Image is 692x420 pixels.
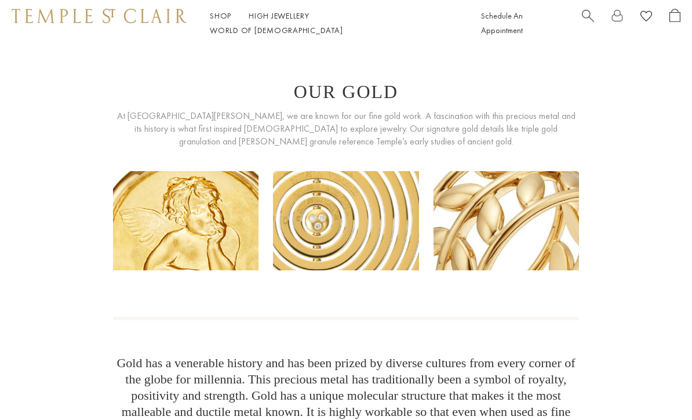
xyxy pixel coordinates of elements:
[113,110,579,148] span: At [GEOGRAPHIC_DATA][PERSON_NAME], we are known for our fine gold work. A fascination with this p...
[113,171,258,270] img: our-gold1_628x.png
[434,171,579,270] img: our-gold3_900x.png
[273,171,418,270] img: our-gold2_628x.png
[210,10,231,21] a: ShopShop
[481,10,523,35] a: Schedule An Appointment
[249,10,309,21] a: High JewelleryHigh Jewellery
[669,9,680,38] a: Open Shopping Bag
[210,25,343,35] a: World of [DEMOGRAPHIC_DATA]World of [DEMOGRAPHIC_DATA]
[12,9,187,23] img: Temple St. Clair
[634,365,680,408] iframe: Gorgias live chat messenger
[640,9,652,27] a: View Wishlist
[294,81,398,103] h1: Our Gold
[210,9,455,38] nav: Main navigation
[582,9,594,38] a: Search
